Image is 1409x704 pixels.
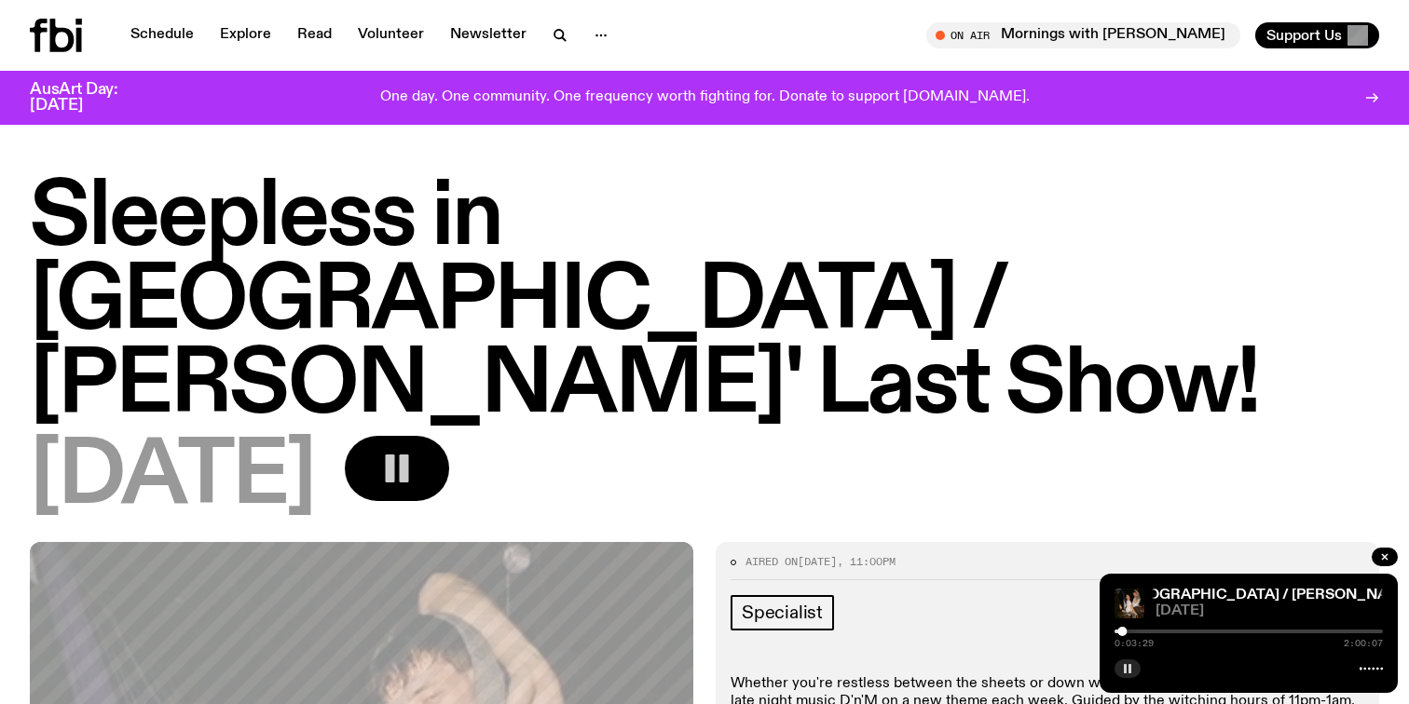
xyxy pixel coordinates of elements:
span: Support Us [1266,27,1342,44]
button: On AirMornings with [PERSON_NAME] [926,22,1240,48]
p: One day. One community. One frequency worth fighting for. Donate to support [DOMAIN_NAME]. [380,89,1030,106]
a: Explore [209,22,282,48]
span: 0:03:29 [1115,639,1154,648]
button: Support Us [1255,22,1379,48]
span: , 11:00pm [837,554,896,569]
span: [DATE] [1156,604,1383,618]
a: Volunteer [347,22,435,48]
h1: Sleepless in [GEOGRAPHIC_DATA] / [PERSON_NAME]' Last Show! [30,177,1379,428]
a: Read [286,22,343,48]
span: Specialist [742,602,823,623]
a: Newsletter [439,22,538,48]
span: [DATE] [798,554,837,569]
span: 2:00:07 [1344,639,1383,648]
img: Marcus Whale is on the left, bent to his knees and arching back with a gleeful look his face He i... [1115,589,1144,618]
span: [DATE] [30,436,315,520]
h3: AusArt Day: [DATE] [30,82,149,114]
a: Schedule [119,22,205,48]
span: Aired on [746,554,798,569]
a: Specialist [731,595,834,630]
